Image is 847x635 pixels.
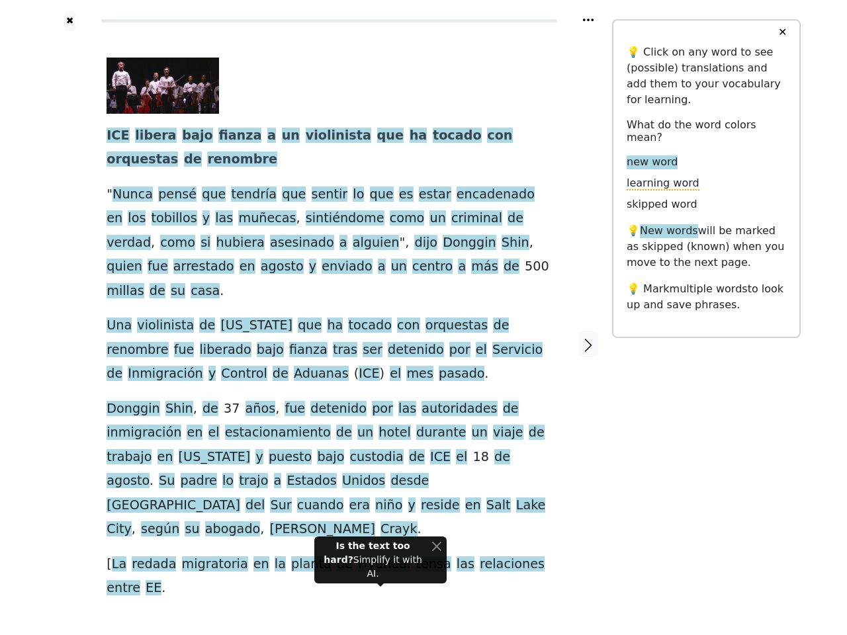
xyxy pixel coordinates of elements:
[298,317,322,334] span: que
[309,259,316,275] span: y
[414,235,437,251] span: dijo
[457,187,535,203] span: encadenado
[179,449,251,466] span: [US_STATE]
[187,425,202,441] span: en
[473,449,489,466] span: 18
[224,401,240,417] span: 37
[430,449,451,466] span: ICE
[255,449,263,466] span: y
[289,342,328,359] span: fianza
[150,473,154,489] span: .
[670,282,748,295] span: multiple words
[253,556,269,573] span: en
[182,556,248,573] span: migratoria
[112,556,126,573] span: La
[348,317,392,334] span: tocado
[397,317,420,334] span: con
[269,449,312,466] span: puesto
[287,473,336,489] span: Estados
[148,259,168,275] span: fue
[529,425,545,441] span: de
[353,187,364,203] span: lo
[107,425,181,441] span: inmigración
[529,235,533,251] span: ,
[306,128,371,144] span: violinista
[184,151,202,168] span: de
[312,187,348,203] span: sentir
[132,521,136,538] span: ,
[208,366,216,382] span: y
[132,556,176,573] span: redada
[231,187,277,203] span: tendría
[516,497,546,514] span: Lake
[398,401,416,417] span: las
[342,473,385,489] span: Unidos
[525,259,549,275] span: 500
[419,187,451,203] span: estar
[191,283,220,300] span: casa
[429,210,445,227] span: un
[465,497,481,514] span: en
[449,342,470,359] span: por
[480,556,545,573] span: relaciones
[439,366,484,382] span: pasado
[107,497,240,514] span: [GEOGRAPHIC_DATA]
[443,235,496,251] span: Donggin
[107,317,132,334] span: Una
[152,210,197,227] span: tobillos
[193,401,197,417] span: ,
[627,177,699,190] span: learning word
[504,259,519,275] span: de
[128,366,202,382] span: Inmigración
[503,401,519,417] span: de
[380,521,418,538] span: Crayk
[294,366,349,382] span: Aduanas
[107,259,142,275] span: quien
[199,317,215,334] span: de
[245,497,265,514] span: del
[160,235,195,251] span: como
[208,425,220,441] span: el
[107,473,150,489] span: agosto
[472,425,488,441] span: un
[273,366,289,382] span: de
[107,449,152,466] span: trabajo
[282,187,306,203] span: que
[375,497,402,514] span: niño
[221,366,267,382] span: Control
[205,521,261,538] span: abogado
[306,210,384,227] span: sintiéndome
[350,449,404,466] span: custodia
[150,283,165,300] span: de
[627,198,697,212] span: skipped word
[161,580,165,597] span: .
[492,342,543,359] span: Servicio
[64,11,75,31] a: ✖
[484,366,488,382] span: .
[627,281,786,313] p: 💡 Mark to look up and save phrases.
[107,283,144,300] span: millas
[502,235,529,251] span: Shin
[431,539,441,553] button: Close
[146,580,161,597] span: EE
[433,128,482,144] span: tocado
[363,342,382,359] span: ser
[218,128,261,144] span: fianza
[157,449,173,466] span: en
[471,259,498,275] span: más
[225,425,331,441] span: estacionamiento
[275,556,286,573] span: la
[182,128,212,144] span: bajo
[317,449,344,466] span: bajo
[349,497,370,514] span: era
[333,342,357,359] span: tras
[640,224,698,238] span: New words
[359,366,379,382] span: ICE
[107,187,112,203] span: "
[141,521,179,538] span: según
[310,401,367,417] span: detenido
[165,401,193,417] span: Shin
[238,210,296,227] span: muñecas
[354,366,359,382] span: (
[202,187,226,203] span: que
